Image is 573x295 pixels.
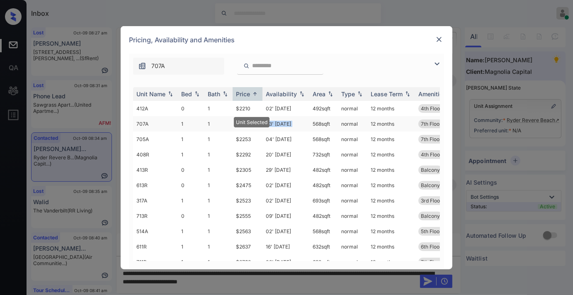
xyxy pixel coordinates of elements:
[233,208,262,224] td: $2555
[178,116,204,132] td: 1
[367,239,415,254] td: 12 months
[204,254,233,281] td: 1
[421,105,442,112] span: 4th Floor
[421,197,442,204] span: 3rd Floor
[233,224,262,239] td: $2563
[178,162,204,178] td: 0
[233,147,262,162] td: $2292
[178,132,204,147] td: 1
[298,91,306,97] img: sorting
[338,193,367,208] td: normal
[243,62,250,70] img: icon-zuma
[262,101,309,116] td: 02' [DATE]
[178,101,204,116] td: 0
[262,162,309,178] td: 29' [DATE]
[338,224,367,239] td: normal
[133,239,178,254] td: 611R
[338,239,367,254] td: normal
[356,91,364,97] img: sorting
[204,116,233,132] td: 1
[251,91,259,97] img: sorting
[208,90,220,98] div: Bath
[133,132,178,147] td: 705A
[262,254,309,281] td: 02' [DATE]
[266,90,297,98] div: Availability
[133,162,178,178] td: 413R
[338,116,367,132] td: normal
[233,101,262,116] td: $2210
[367,208,415,224] td: 12 months
[178,254,204,281] td: 1
[133,208,178,224] td: 713R
[233,239,262,254] td: $2637
[262,208,309,224] td: 09' [DATE]
[371,90,403,98] div: Lease Term
[338,147,367,162] td: normal
[181,90,192,98] div: Bed
[121,26,452,54] div: Pricing, Availability and Amenities
[178,239,204,254] td: 1
[133,193,178,208] td: 317A
[233,193,262,208] td: $2523
[418,90,446,98] div: Amenities
[435,35,443,44] img: close
[233,162,262,178] td: $2305
[233,254,262,281] td: $2792
[367,116,415,132] td: 12 months
[151,61,165,71] span: 707A
[204,162,233,178] td: 1
[309,162,338,178] td: 482 sqft
[421,167,440,173] span: Balcony
[204,101,233,116] td: 1
[309,193,338,208] td: 693 sqft
[262,239,309,254] td: 16' [DATE]
[421,151,442,158] span: 4th Floor
[432,59,442,69] img: icon-zuma
[421,213,440,219] span: Balcony
[204,208,233,224] td: 1
[309,116,338,132] td: 568 sqft
[309,132,338,147] td: 568 sqft
[133,116,178,132] td: 707A
[262,193,309,208] td: 02' [DATE]
[178,147,204,162] td: 1
[166,91,175,97] img: sorting
[309,224,338,239] td: 568 sqft
[309,178,338,193] td: 482 sqft
[133,178,178,193] td: 613R
[204,224,233,239] td: 1
[204,239,233,254] td: 1
[262,147,309,162] td: 20' [DATE]
[309,101,338,116] td: 492 sqft
[421,121,442,127] span: 7th Floor
[204,132,233,147] td: 1
[178,178,204,193] td: 0
[178,193,204,208] td: 1
[133,254,178,281] td: 711R
[313,90,325,98] div: Area
[367,147,415,162] td: 12 months
[133,224,178,239] td: 514A
[421,182,440,188] span: Balcony
[136,90,165,98] div: Unit Name
[421,228,442,234] span: 5th Floor
[204,147,233,162] td: 1
[367,254,415,281] td: 12 months
[421,259,442,265] span: 7th Floor
[309,254,338,281] td: 632 sqft
[338,162,367,178] td: normal
[341,90,355,98] div: Type
[233,132,262,147] td: $2253
[338,132,367,147] td: normal
[221,91,229,97] img: sorting
[338,208,367,224] td: normal
[262,116,309,132] td: 03' [DATE]
[262,132,309,147] td: 04' [DATE]
[204,193,233,208] td: 1
[338,254,367,281] td: normal
[367,101,415,116] td: 12 months
[338,101,367,116] td: normal
[421,136,442,142] span: 7th Floor
[133,101,178,116] td: 412A
[367,162,415,178] td: 12 months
